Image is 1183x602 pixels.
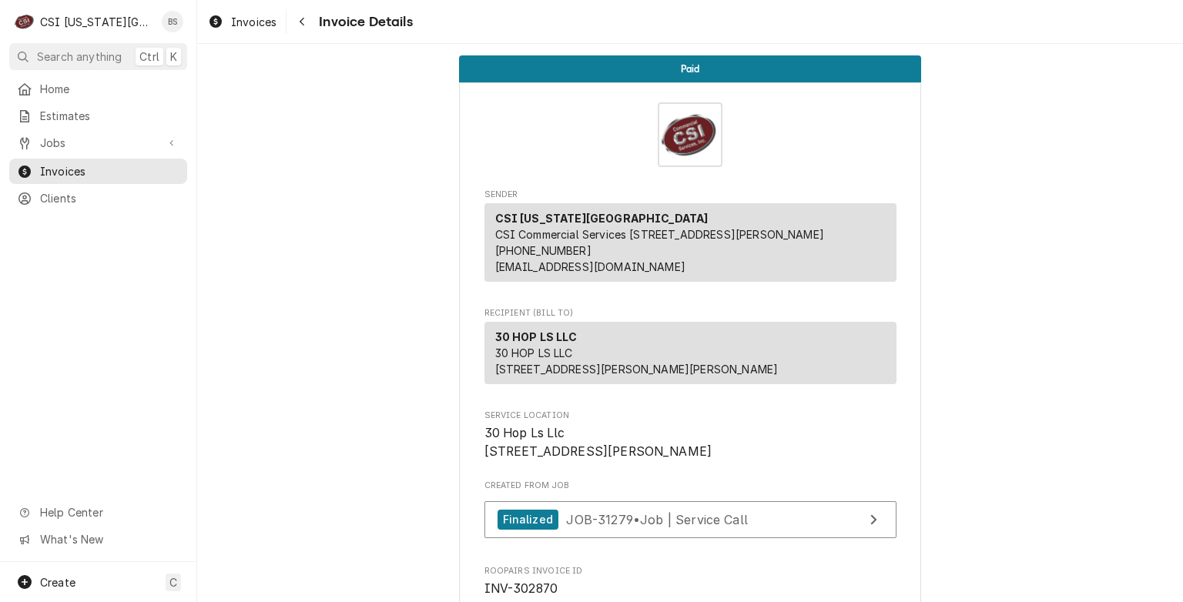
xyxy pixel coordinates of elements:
[40,163,179,179] span: Invoices
[40,190,179,206] span: Clients
[484,410,896,422] span: Service Location
[484,480,896,492] span: Created From Job
[170,48,177,65] span: K
[162,11,183,32] div: BS
[9,103,187,129] a: Estimates
[484,322,896,384] div: Recipient (Bill To)
[14,11,35,32] div: C
[9,500,187,525] a: Go to Help Center
[40,14,153,30] div: CSI [US_STATE][GEOGRAPHIC_DATA]
[231,14,276,30] span: Invoices
[484,581,558,596] span: INV-302870
[566,511,748,527] span: JOB-31279 • Job | Service Call
[484,203,896,288] div: Sender
[40,576,75,589] span: Create
[9,527,187,552] a: Go to What's New
[40,81,179,97] span: Home
[681,64,700,74] span: Paid
[139,48,159,65] span: Ctrl
[495,212,709,225] strong: CSI [US_STATE][GEOGRAPHIC_DATA]
[484,565,896,598] div: Roopairs Invoice ID
[495,330,578,343] strong: 30 HOP LS LLC
[40,135,156,151] span: Jobs
[169,574,177,590] span: C
[484,189,896,201] span: Sender
[495,244,591,257] a: [PHONE_NUMBER]
[9,43,187,70] button: Search anythingCtrlK
[484,424,896,460] span: Service Location
[202,9,283,35] a: Invoices
[37,48,122,65] span: Search anything
[498,510,558,530] div: Finalized
[40,531,178,547] span: What's New
[484,307,896,319] span: Recipient (Bill To)
[9,76,187,102] a: Home
[290,9,314,34] button: Navigate back
[484,307,896,391] div: Invoice Recipient
[484,501,896,539] a: View Job
[484,565,896,577] span: Roopairs Invoice ID
[9,130,187,156] a: Go to Jobs
[314,12,412,32] span: Invoice Details
[40,504,178,520] span: Help Center
[484,189,896,289] div: Invoice Sender
[484,410,896,461] div: Service Location
[14,11,35,32] div: CSI Kansas City's Avatar
[495,228,824,241] span: CSI Commercial Services [STREET_ADDRESS][PERSON_NAME]
[459,55,921,82] div: Status
[484,480,896,546] div: Created From Job
[658,102,722,167] img: Logo
[495,260,685,273] a: [EMAIL_ADDRESS][DOMAIN_NAME]
[484,203,896,282] div: Sender
[484,322,896,390] div: Recipient (Bill To)
[484,580,896,598] span: Roopairs Invoice ID
[495,346,779,376] span: 30 HOP LS LLC [STREET_ADDRESS][PERSON_NAME][PERSON_NAME]
[9,186,187,211] a: Clients
[40,108,179,124] span: Estimates
[484,426,712,459] span: 30 Hop Ls Llc [STREET_ADDRESS][PERSON_NAME]
[9,159,187,184] a: Invoices
[162,11,183,32] div: Brent Seaba's Avatar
